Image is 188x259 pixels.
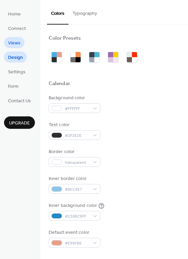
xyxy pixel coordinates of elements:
span: Design [8,54,23,61]
a: Settings [4,66,30,77]
a: Design [4,51,27,63]
span: Views [8,40,20,47]
div: Inner background color [49,202,97,209]
span: Connect [8,25,26,32]
span: Contact Us [8,98,31,105]
span: #2F2E2E [65,132,90,139]
span: Form [8,83,18,90]
span: #8EC4E7 [65,186,90,193]
span: #E99F86 [65,240,90,247]
a: Home [4,8,25,19]
span: #2389C9FF [65,213,90,220]
div: Border color [49,148,99,155]
span: #FFFFFF [65,105,90,112]
a: Form [4,80,22,91]
div: Background color [49,95,99,102]
span: Settings [8,69,26,76]
button: Upgrade [4,116,35,129]
span: Upgrade [9,120,30,127]
a: Connect [4,23,30,34]
span: transparent [65,159,90,166]
div: Calendar [49,80,70,87]
div: Inner border color [49,175,99,182]
div: Color Presets [49,35,81,42]
a: Views [4,37,25,48]
div: Default event color [49,229,99,236]
span: Home [8,11,21,18]
a: Contact Us [4,95,35,106]
div: Text color [49,121,99,128]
